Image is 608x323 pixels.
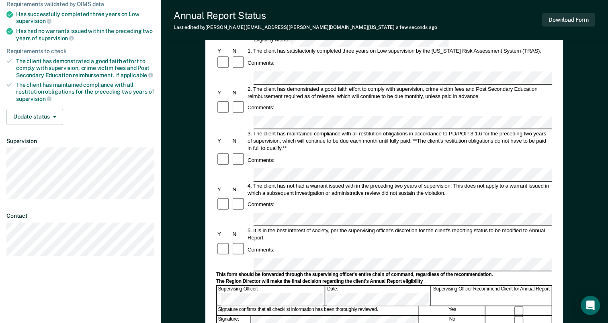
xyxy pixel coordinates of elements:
div: Comments: [246,59,276,67]
div: N [231,137,246,144]
div: N [231,231,246,238]
div: Comments: [246,201,276,208]
div: 2. The client has demonstrated a good faith effort to comply with supervision, crime victim fees ... [246,85,552,100]
span: supervision [16,96,51,102]
div: N [231,186,246,193]
div: 4. The client has not had a warrant issued with in the preceding two years of supervision. This d... [246,182,552,196]
div: Signature confirms that all checklist information has been thoroughly reviewed. [217,307,419,315]
div: Y [216,47,231,55]
button: Update status [6,109,63,125]
span: applicable [121,72,153,78]
div: Requirements to check [6,48,154,55]
div: Annual Report Status [174,10,437,21]
span: supervision [16,18,51,24]
div: Supervising Officer: [217,286,325,306]
div: Comments: [246,104,276,111]
div: Y [216,137,231,144]
div: Supervising Officer Recommend Client for Annual Report [431,286,552,306]
div: Comments: [246,156,276,164]
div: Date: [326,286,430,306]
div: Open Intercom Messenger [581,296,600,315]
span: a few seconds ago [396,25,437,30]
div: Y [216,89,231,96]
div: Comments: [246,246,276,253]
dt: Supervision [6,138,154,145]
div: The client has maintained compliance with all restitution obligations for the preceding two years of [16,82,154,102]
div: The Region Director will make the final decision regarding the client's Annual Report eligibility [216,278,552,285]
div: N [231,89,246,96]
div: 5. It is in the best interest of society, per the supervising officer's discretion for the client... [246,227,552,241]
span: supervision [39,35,74,41]
div: 3. The client has maintained compliance with all restitution obligations in accordance to PD/POP-... [246,130,552,151]
div: Eligibility Month: [252,34,450,47]
div: 1. The client has satisfactorily completed three years on Low supervision by the [US_STATE] Risk ... [246,47,552,55]
dt: Contact [6,213,154,219]
div: Has successfully completed three years on Low [16,11,154,25]
div: This form should be forwarded through the supervising officer's entire chain of command, regardle... [216,272,552,278]
div: Has had no warrants issued within the preceding two years of [16,28,154,41]
button: Download Form [542,13,595,27]
div: The client has demonstrated a good faith effort to comply with supervision, crime victim fees and... [16,58,154,78]
div: Yes [420,307,485,315]
div: Last edited by [PERSON_NAME][EMAIL_ADDRESS][PERSON_NAME][DOMAIN_NAME][US_STATE] [174,25,437,30]
div: Requirements validated by OIMS data [6,1,154,8]
div: Y [216,231,231,238]
div: Y [216,186,231,193]
div: N [231,47,246,55]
